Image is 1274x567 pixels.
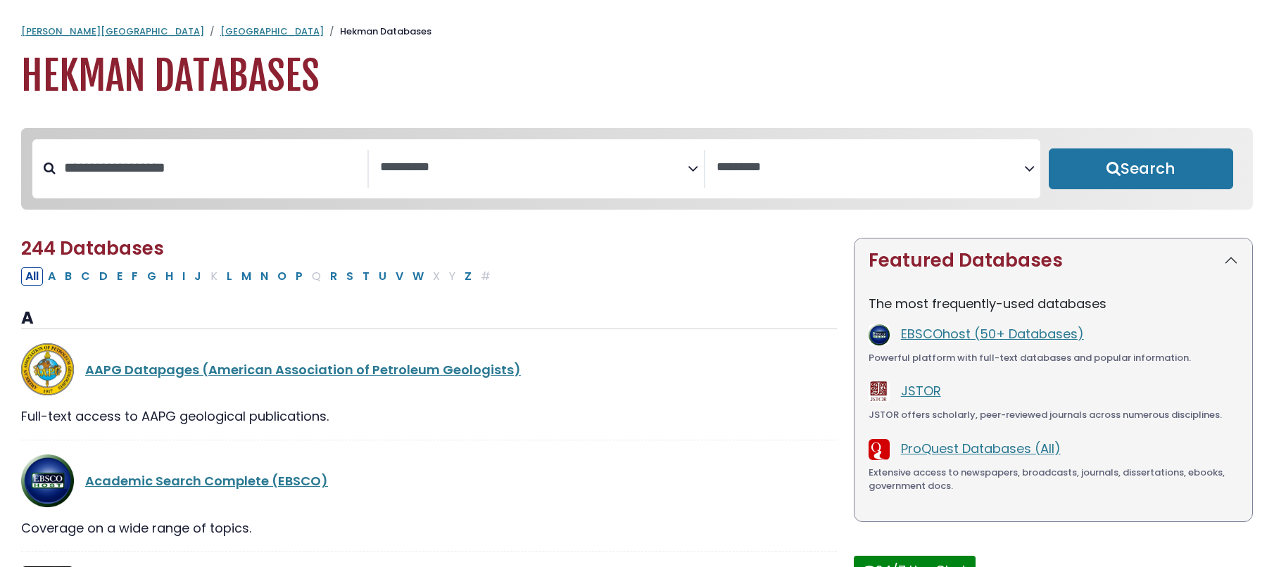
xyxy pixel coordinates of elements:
[869,351,1238,365] div: Powerful platform with full-text databases and popular information.
[21,267,496,284] div: Alpha-list to filter by first letter of database name
[869,408,1238,422] div: JSTOR offers scholarly, peer-reviewed journals across numerous disciplines.
[380,160,688,175] textarea: Search
[21,236,164,261] span: 244 Databases
[85,361,521,378] a: AAPG Datapages (American Association of Petroleum Geologists)
[854,238,1252,283] button: Featured Databases
[220,25,324,38] a: [GEOGRAPHIC_DATA]
[21,53,1253,100] h1: Hekman Databases
[190,267,206,286] button: Filter Results J
[222,267,236,286] button: Filter Results L
[237,267,256,286] button: Filter Results M
[21,308,837,329] h3: A
[21,25,1253,39] nav: breadcrumb
[374,267,391,286] button: Filter Results U
[324,25,431,39] li: Hekman Databases
[61,267,76,286] button: Filter Results B
[56,156,367,179] input: Search database by title or keyword
[717,160,1024,175] textarea: Search
[21,128,1253,210] nav: Search filters
[408,267,428,286] button: Filter Results W
[273,267,291,286] button: Filter Results O
[391,267,408,286] button: Filter Results V
[85,472,328,490] a: Academic Search Complete (EBSCO)
[901,440,1061,457] a: ProQuest Databases (All)
[256,267,272,286] button: Filter Results N
[127,267,142,286] button: Filter Results F
[460,267,476,286] button: Filter Results Z
[178,267,189,286] button: Filter Results I
[869,294,1238,313] p: The most frequently-used databases
[869,466,1238,493] div: Extensive access to newspapers, broadcasts, journals, dissertations, ebooks, government docs.
[342,267,358,286] button: Filter Results S
[291,267,307,286] button: Filter Results P
[77,267,94,286] button: Filter Results C
[21,267,43,286] button: All
[113,267,127,286] button: Filter Results E
[1049,148,1233,189] button: Submit for Search Results
[143,267,160,286] button: Filter Results G
[95,267,112,286] button: Filter Results D
[21,407,837,426] div: Full-text access to AAPG geological publications.
[901,325,1084,343] a: EBSCOhost (50+ Databases)
[358,267,374,286] button: Filter Results T
[901,382,941,400] a: JSTOR
[44,267,60,286] button: Filter Results A
[326,267,341,286] button: Filter Results R
[161,267,177,286] button: Filter Results H
[21,518,837,537] div: Coverage on a wide range of topics.
[21,25,204,38] a: [PERSON_NAME][GEOGRAPHIC_DATA]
